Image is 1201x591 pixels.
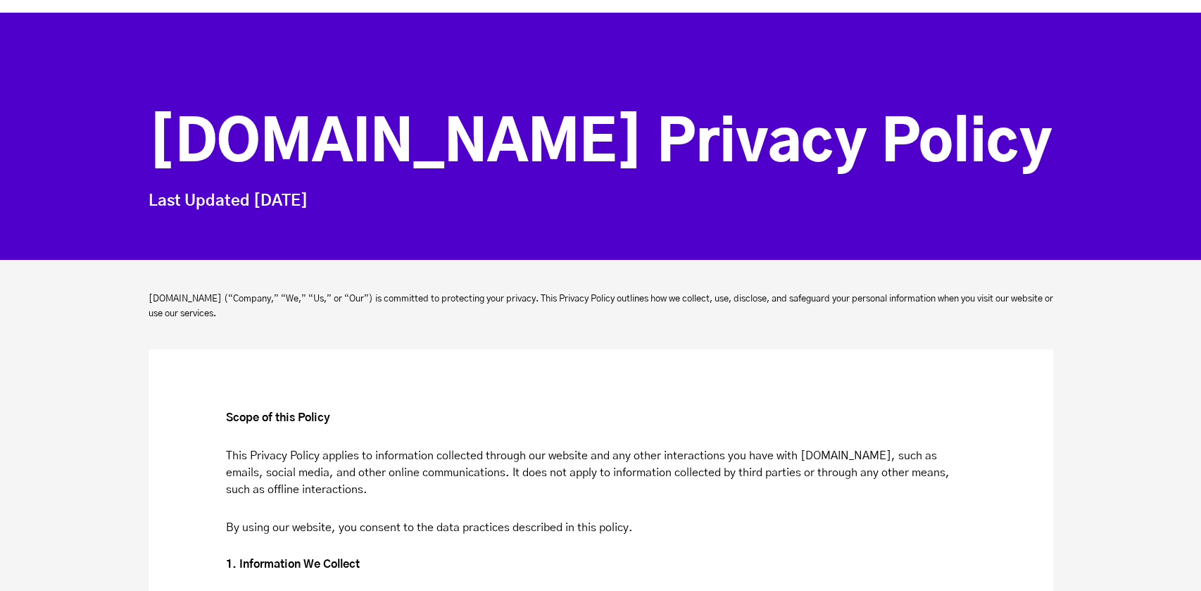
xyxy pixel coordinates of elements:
[149,193,308,209] strong: Last Updated [DATE]
[226,519,976,536] p: By using our website, you consent to the data practices described in this policy.
[226,559,360,570] strong: 1. Information We Collect
[149,292,1053,321] p: [DOMAIN_NAME] (“Company,” “We,” “Us,” or “Our”) is committed to protecting your privacy. This Pri...
[149,109,1053,180] h1: [DOMAIN_NAME] Privacy Policy
[226,412,330,423] strong: Scope of this Policy
[226,447,976,498] p: This Privacy Policy applies to information collected through our website and any other interactio...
